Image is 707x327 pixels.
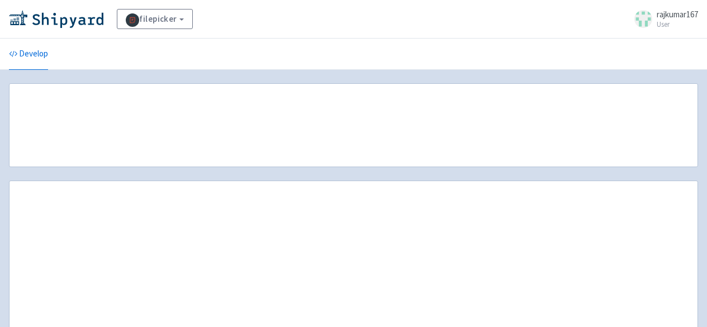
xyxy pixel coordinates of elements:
[657,21,698,28] small: User
[117,9,193,29] a: filepicker
[9,39,48,70] a: Develop
[657,9,698,20] span: rajkumar167
[9,10,103,28] img: Shipyard logo
[628,10,698,28] a: rajkumar167 User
